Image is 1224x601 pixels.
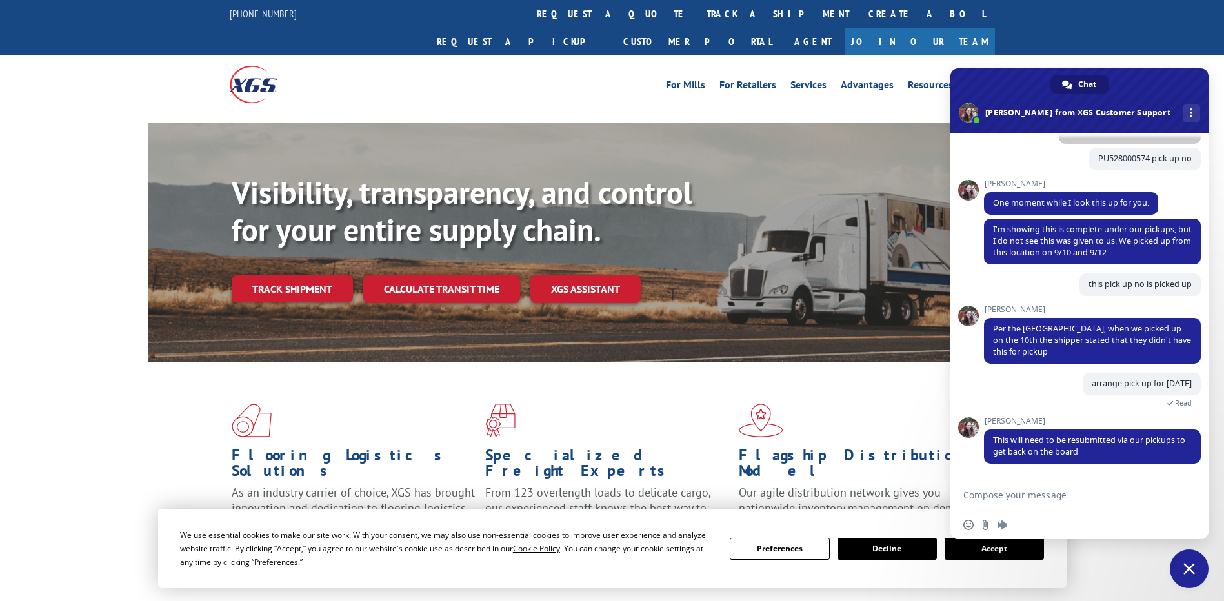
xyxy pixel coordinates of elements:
[232,448,476,485] h1: Flooring Logistics Solutions
[993,435,1185,457] span: This will need to be resubmitted via our pickups to get back on the board
[666,80,705,94] a: For Mills
[254,557,298,567] span: Preferences
[485,448,729,485] h1: Specialized Freight Experts
[963,520,974,530] span: Insert an emoji
[739,404,783,437] img: xgs-icon-flagship-distribution-model-red
[984,179,1158,188] span: [PERSON_NAME]
[232,172,692,250] b: Visibility, transparency, and control for your entire supply chain.
[513,543,560,554] span: Cookie Policy
[232,485,475,531] span: As an industry carrier of choice, XGS has brought innovation and dedication to flooring logistics...
[781,28,845,55] a: Agent
[719,80,776,94] a: For Retailers
[997,520,1007,530] span: Audio message
[363,275,520,303] a: Calculate transit time
[1050,75,1109,94] div: Chat
[984,417,1201,426] span: [PERSON_NAME]
[1092,378,1192,389] span: arrange pick up for [DATE]
[232,275,353,302] a: Track shipment
[945,538,1044,560] button: Accept
[1175,399,1192,408] span: Read
[614,28,781,55] a: Customer Portal
[485,485,729,542] p: From 123 overlength loads to delicate cargo, our experienced staff knows the best way to move you...
[993,197,1149,208] span: One moment while I look this up for you.
[730,538,829,560] button: Preferences
[841,80,894,94] a: Advantages
[1098,153,1192,164] span: PU528000574 pick up no
[790,80,827,94] a: Services
[230,7,297,20] a: [PHONE_NUMBER]
[232,404,272,437] img: xgs-icon-total-supply-chain-intelligence-red
[963,489,1167,501] textarea: Compose your message...
[845,28,995,55] a: Join Our Team
[427,28,614,55] a: Request a pickup
[1089,279,1192,290] span: this pick up no is picked up
[158,509,1067,588] div: Cookie Consent Prompt
[993,224,1192,258] span: I'm showing this is complete under our pickups, but I do not see this was given to us. We picked ...
[1183,104,1200,122] div: More channels
[908,80,953,94] a: Resources
[1170,549,1209,588] div: Close chat
[739,485,976,515] span: Our agile distribution network gives you nationwide inventory management on demand.
[530,275,641,303] a: XGS ASSISTANT
[993,323,1191,357] span: Per the [GEOGRAPHIC_DATA], when we picked up on the 10th the shipper stated that they didn't have...
[838,538,937,560] button: Decline
[980,520,990,530] span: Send a file
[1078,75,1096,94] span: Chat
[180,528,714,569] div: We use essential cookies to make our site work. With your consent, we may also use non-essential ...
[739,448,983,485] h1: Flagship Distribution Model
[485,404,516,437] img: xgs-icon-focused-on-flooring-red
[984,305,1201,314] span: [PERSON_NAME]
